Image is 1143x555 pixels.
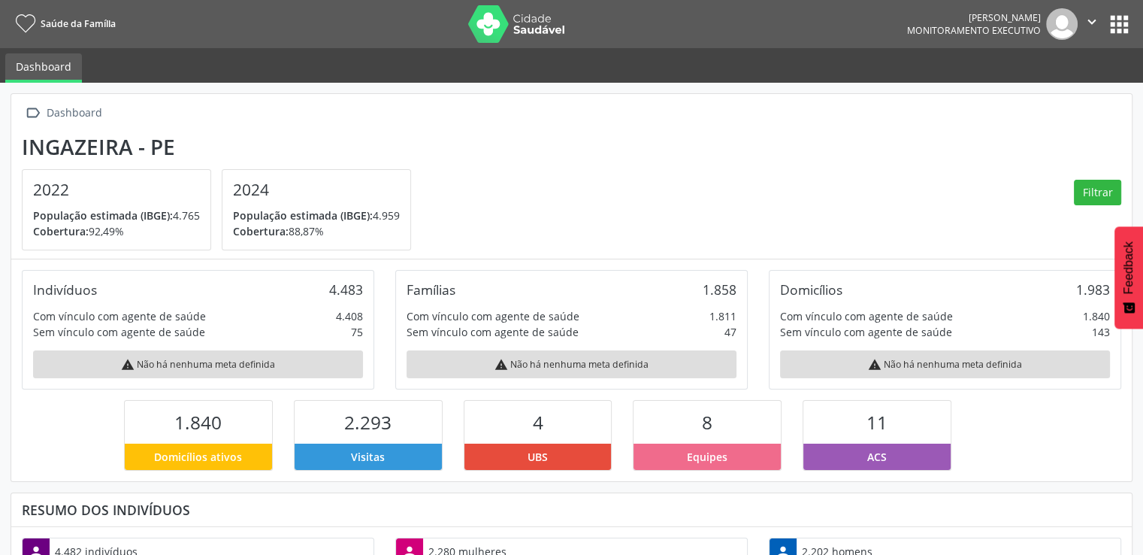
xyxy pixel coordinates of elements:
[41,17,116,30] span: Saúde da Família
[11,11,116,36] a: Saúde da Família
[44,102,104,124] div: Dashboard
[533,410,543,435] span: 4
[33,208,173,223] span: População estimada (IBGE):
[344,410,392,435] span: 2.293
[867,449,887,465] span: ACS
[407,324,579,340] div: Sem vínculo com agente de saúde
[22,102,104,124] a:  Dashboard
[494,358,508,372] i: warning
[866,410,887,435] span: 11
[22,102,44,124] i: 
[1074,180,1121,205] button: Filtrar
[907,11,1041,24] div: [PERSON_NAME]
[780,350,1110,378] div: Não há nenhuma meta definida
[1083,308,1110,324] div: 1.840
[702,410,712,435] span: 8
[868,358,881,372] i: warning
[154,449,242,465] span: Domicílios ativos
[33,281,97,298] div: Indivíduos
[174,410,222,435] span: 1.840
[407,308,579,324] div: Com vínculo com agente de saúde
[1106,11,1132,38] button: apps
[780,308,953,324] div: Com vínculo com agente de saúde
[233,224,289,238] span: Cobertura:
[22,502,1121,518] div: Resumo dos indivíduos
[233,223,400,239] p: 88,87%
[1114,226,1143,329] button: Feedback - Mostrar pesquisa
[22,135,422,159] div: Ingazeira - PE
[33,180,200,199] h4: 2022
[528,449,548,465] span: UBS
[407,281,455,298] div: Famílias
[1076,281,1110,298] div: 1.983
[1084,14,1100,30] i: 
[1046,8,1078,40] img: img
[233,208,400,223] p: 4.959
[1078,8,1106,40] button: 
[1092,324,1110,340] div: 143
[33,224,89,238] span: Cobertura:
[33,350,363,378] div: Não há nenhuma meta definida
[780,281,842,298] div: Domicílios
[5,53,82,83] a: Dashboard
[351,324,363,340] div: 75
[709,308,736,324] div: 1.811
[724,324,736,340] div: 47
[233,180,400,199] h4: 2024
[1122,241,1135,294] span: Feedback
[336,308,363,324] div: 4.408
[907,24,1041,37] span: Monitoramento Executivo
[407,350,736,378] div: Não há nenhuma meta definida
[351,449,385,465] span: Visitas
[33,308,206,324] div: Com vínculo com agente de saúde
[33,324,205,340] div: Sem vínculo com agente de saúde
[121,358,135,372] i: warning
[780,324,952,340] div: Sem vínculo com agente de saúde
[687,449,727,465] span: Equipes
[233,208,373,223] span: População estimada (IBGE):
[703,281,736,298] div: 1.858
[33,208,200,223] p: 4.765
[33,223,200,239] p: 92,49%
[329,281,363,298] div: 4.483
